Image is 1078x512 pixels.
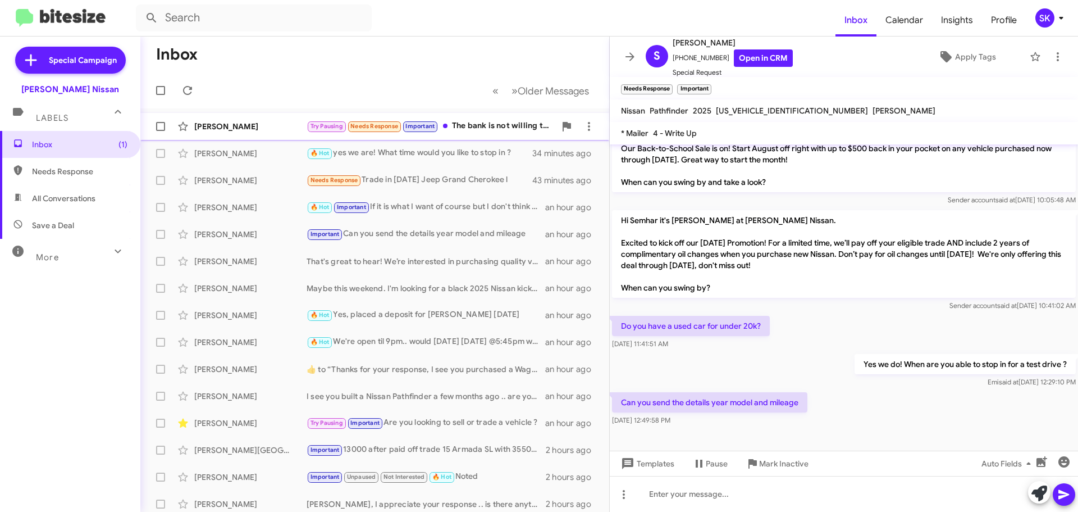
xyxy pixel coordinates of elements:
div: Maybe this weekend. I'm looking for a black 2025 Nissan kicks with heated seats. [307,283,545,294]
span: Important [405,123,435,130]
div: That's great to hear! We’re interested in purchasing quality vehicles like your 2023 Jeep Compass... [307,256,545,267]
div: [PERSON_NAME][GEOGRAPHIC_DATA] [194,445,307,456]
div: [PERSON_NAME] [194,121,307,132]
div: [PERSON_NAME] [194,229,307,240]
div: Can you send the details year model and mileage [307,228,545,241]
span: Pause [706,454,728,474]
div: [PERSON_NAME] [194,337,307,348]
div: 2 hours ago [546,445,600,456]
small: Needs Response [621,84,673,94]
span: Try Pausing [310,419,343,427]
p: Can you send the details year model and mileage [612,392,807,413]
span: Save a Deal [32,220,74,231]
div: [PERSON_NAME] [194,256,307,267]
span: » [511,84,518,98]
button: Pause [683,454,737,474]
span: [PHONE_NUMBER] [673,49,793,67]
button: Apply Tags [909,47,1024,67]
span: Important [310,473,340,481]
div: [PERSON_NAME] [194,283,307,294]
span: (1) [118,139,127,150]
span: said at [999,378,1018,386]
span: 🔥 Hot [310,338,330,346]
span: 🔥 Hot [310,203,330,211]
button: Templates [610,454,683,474]
span: Needs Response [310,176,358,184]
a: Insights [932,4,982,37]
div: Yes, placed a deposit for [PERSON_NAME] [DATE] [307,309,545,321]
div: an hour ago [545,391,600,402]
button: Next [505,79,596,102]
a: Profile [982,4,1026,37]
span: 🔥 Hot [310,149,330,157]
small: Important [677,84,711,94]
span: Important [310,230,340,238]
span: Needs Response [350,123,398,130]
span: More [36,252,59,262]
span: Not Interested [383,473,425,481]
div: [PERSON_NAME] [194,364,307,375]
p: Hi Semhar it's [PERSON_NAME] at [PERSON_NAME] Nissan. Excited to kick off our [DATE] Promotion! F... [612,210,1076,298]
div: [PERSON_NAME] [194,175,307,186]
input: Search [136,4,372,31]
span: [PERSON_NAME] [673,36,793,49]
span: 4 - Write Up [653,128,697,138]
span: Unpaused [347,473,376,481]
span: [US_VEHICLE_IDENTIFICATION_NUMBER] [716,106,868,116]
div: 34 minutes ago [533,148,600,159]
span: S [654,47,660,65]
span: Auto Fields [981,454,1035,474]
span: Special Campaign [49,55,117,66]
span: All Conversations [32,193,95,204]
div: 2 hours ago [546,472,600,483]
span: Templates [619,454,674,474]
span: 🔥 Hot [310,311,330,319]
div: [PERSON_NAME] [194,148,307,159]
div: an hour ago [545,202,600,213]
span: [PERSON_NAME] [873,106,935,116]
span: Inbox [32,139,127,150]
div: If it is what I want of course but I don't think you have anything but here is a list 4 x 4, low ... [307,201,545,214]
button: Auto Fields [972,454,1044,474]
span: « [492,84,499,98]
div: an hour ago [545,364,600,375]
span: Mark Inactive [759,454,808,474]
span: said at [995,196,1015,204]
span: * Mailer [621,128,648,138]
span: Calendar [876,4,932,37]
div: [PERSON_NAME] [194,499,307,510]
div: 2 hours ago [546,499,600,510]
span: Sender account [DATE] 10:41:02 AM [949,301,1076,310]
div: an hour ago [545,283,600,294]
div: an hour ago [545,310,600,321]
button: Previous [486,79,505,102]
p: Do you have a used car for under 20k? [612,316,770,336]
div: [PERSON_NAME] Nissan [21,84,119,95]
div: [PERSON_NAME], I appreciate your response .. is there anything I can help with ? I see we apprais... [307,499,546,510]
div: an hour ago [545,418,600,429]
span: said at [997,301,1017,310]
div: 43 minutes ago [533,175,600,186]
div: [PERSON_NAME] [194,202,307,213]
span: Important [310,446,340,454]
span: Nissan [621,106,645,116]
span: Older Messages [518,85,589,97]
p: Yes we do! When are you able to stop in for a test drive ? [855,354,1076,374]
div: Are you looking to sell or trade a vehicle ? [307,416,545,429]
div: an hour ago [545,229,600,240]
span: Emi [DATE] 12:29:10 PM [988,378,1076,386]
span: Needs Response [32,166,127,177]
span: Labels [36,113,68,123]
span: Important [350,419,380,427]
span: Inbox [835,4,876,37]
nav: Page navigation example [486,79,596,102]
div: I see you built a Nissan Pathfinder a few months ago .. are you still considering this option ? [307,391,545,402]
span: [DATE] 11:41:51 AM [612,339,668,348]
span: 🔥 Hot [432,473,451,481]
div: yes we are! What time would you like to stop in ? [307,147,533,160]
div: SK [1035,8,1054,28]
div: [PERSON_NAME] [194,310,307,321]
div: The bank is not willing to come down from 16% at all? Are we able to come down with the overall p... [307,120,555,133]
